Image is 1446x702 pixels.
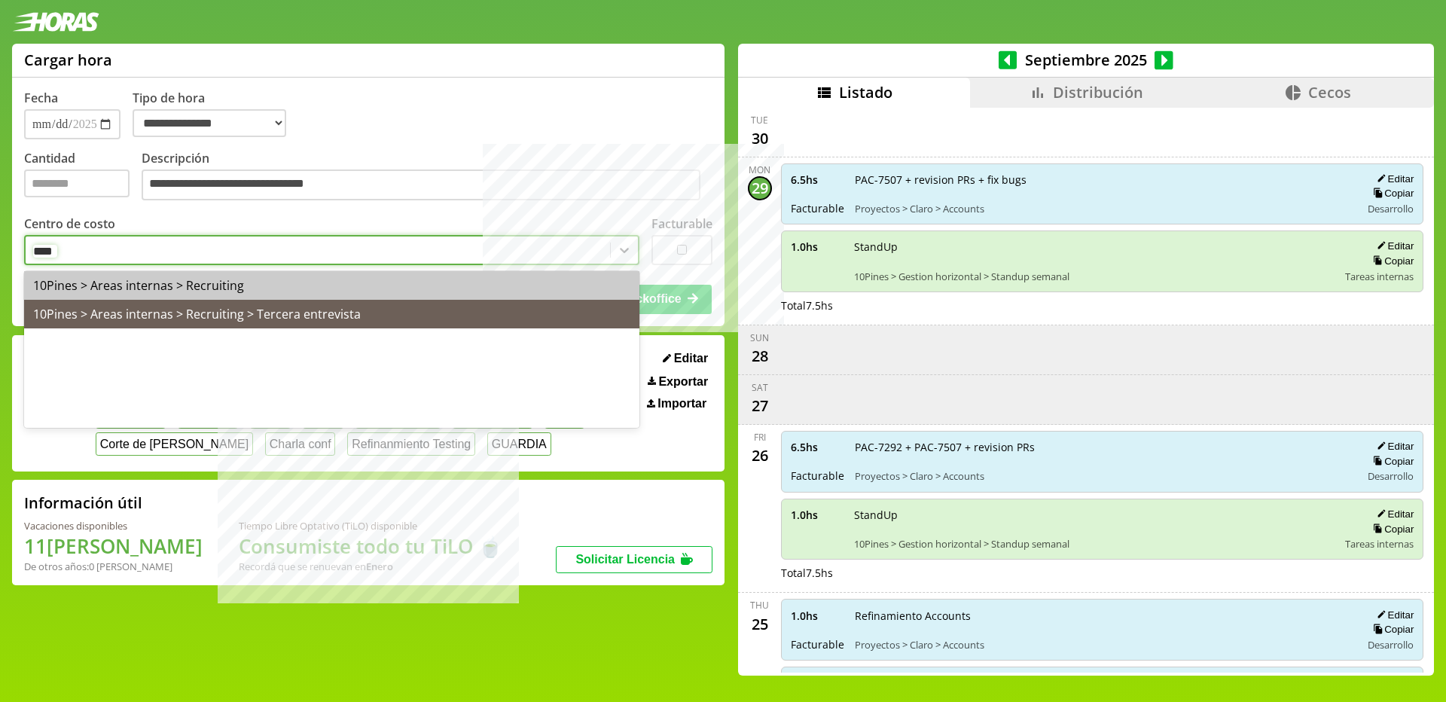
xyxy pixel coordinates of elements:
[791,440,844,454] span: 6.5 hs
[781,566,1424,580] div: Total 7.5 hs
[1017,50,1155,70] span: Septiembre 2025
[133,90,298,139] label: Tipo de hora
[791,508,843,522] span: 1.0 hs
[658,351,712,366] button: Editar
[748,344,772,368] div: 28
[754,431,766,444] div: Fri
[265,432,335,456] button: Charla conf
[142,150,712,205] label: Descripción
[1368,638,1414,652] span: Desarrollo
[24,50,112,70] h1: Cargar hora
[1372,240,1414,252] button: Editar
[24,560,203,573] div: De otros años: 0 [PERSON_NAME]
[1368,523,1414,536] button: Copiar
[855,609,1351,623] span: Refinamiento Accounts
[748,612,772,636] div: 25
[674,352,708,365] span: Editar
[749,163,770,176] div: Mon
[239,560,502,573] div: Recordá que se renuevan en
[855,172,1351,187] span: PAC-7507 + revision PRs + fix bugs
[657,397,706,411] span: Importar
[556,546,712,573] button: Solicitar Licencia
[1372,508,1414,520] button: Editar
[791,609,844,623] span: 1.0 hs
[750,331,769,344] div: Sun
[658,375,708,389] span: Exportar
[239,533,502,560] h1: Consumiste todo tu TiLO 🍵
[1308,82,1351,102] span: Cecos
[24,215,115,232] label: Centro de costo
[748,444,772,468] div: 26
[24,271,639,300] div: 10Pines > Areas internas > Recruiting
[854,270,1335,283] span: 10Pines > Gestion horizontal > Standup semanal
[12,12,99,32] img: logotipo
[791,240,843,254] span: 1.0 hs
[748,127,772,151] div: 30
[854,537,1335,551] span: 10Pines > Gestion horizontal > Standup semanal
[1053,82,1143,102] span: Distribución
[1372,172,1414,185] button: Editar
[643,374,712,389] button: Exportar
[1368,469,1414,483] span: Desarrollo
[487,432,551,456] button: GUARDIA
[855,440,1351,454] span: PAC-7292 + PAC-7507 + revision PRs
[239,519,502,533] div: Tiempo Libre Optativo (TiLO) disponible
[568,292,681,305] span: Enviar al backoffice
[855,202,1351,215] span: Proyectos > Claro > Accounts
[347,432,475,456] button: Refinanmiento Testing
[24,150,142,205] label: Cantidad
[24,493,142,513] h2: Información útil
[1368,255,1414,267] button: Copiar
[651,215,712,232] label: Facturable
[1368,187,1414,200] button: Copiar
[1368,202,1414,215] span: Desarrollo
[142,169,700,201] textarea: Descripción
[1372,609,1414,621] button: Editar
[24,169,130,197] input: Cantidad
[791,172,844,187] span: 6.5 hs
[748,394,772,418] div: 27
[751,114,768,127] div: Tue
[748,176,772,200] div: 29
[750,599,769,612] div: Thu
[1368,623,1414,636] button: Copiar
[24,533,203,560] h1: 11 [PERSON_NAME]
[1345,537,1414,551] span: Tareas internas
[24,519,203,533] div: Vacaciones disponibles
[24,90,58,106] label: Fecha
[854,508,1335,522] span: StandUp
[752,381,768,394] div: Sat
[1372,440,1414,453] button: Editar
[133,109,286,137] select: Tipo de hora
[781,298,1424,313] div: Total 7.5 hs
[1368,455,1414,468] button: Copiar
[791,637,844,652] span: Facturable
[96,432,253,456] button: Corte de [PERSON_NAME]
[24,300,639,328] div: 10Pines > Areas internas > Recruiting > Tercera entrevista
[855,469,1351,483] span: Proyectos > Claro > Accounts
[791,201,844,215] span: Facturable
[738,108,1434,673] div: scrollable content
[791,469,844,483] span: Facturable
[1345,270,1414,283] span: Tareas internas
[366,560,393,573] b: Enero
[839,82,892,102] span: Listado
[575,553,675,566] span: Solicitar Licencia
[855,638,1351,652] span: Proyectos > Claro > Accounts
[854,240,1335,254] span: StandUp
